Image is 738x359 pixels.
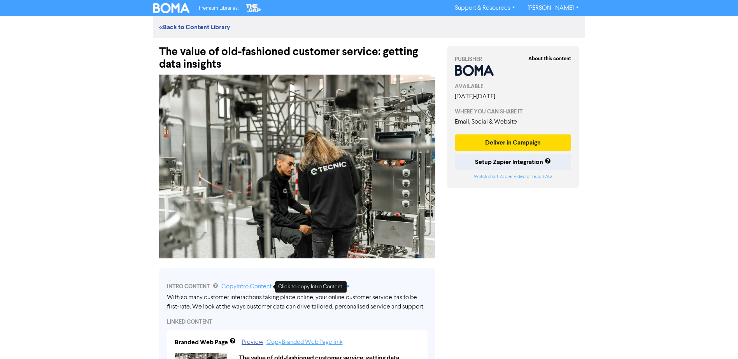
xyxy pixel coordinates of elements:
img: The Gap [245,3,262,13]
div: AVAILABLE [455,82,571,91]
div: WHERE YOU CAN SHARE IT [455,108,571,116]
button: Deliver in Campaign [455,134,571,151]
div: With so many customer interactions taking place online, your online customer service has to be fi... [167,293,428,312]
a: <<Back to Content Library [159,23,230,31]
a: Copy Intro Content [221,284,272,290]
a: Watch short Zapier video [474,174,526,179]
a: [PERSON_NAME] [521,2,585,14]
iframe: Chat Widget [699,322,738,359]
a: Support & Resources [449,2,521,14]
button: Setup Zapier Integration [455,154,571,170]
img: BOMA Logo [153,3,190,13]
strong: About this content [528,56,571,62]
span: Premium Libraries: [199,6,238,11]
div: The value of old-fashioned customer service: getting data insights [159,38,435,71]
a: Copy Branded Web Page link [266,339,343,345]
div: INTRO CONTENT [167,282,428,291]
a: Preview [242,339,263,345]
div: Email, Social & Website [455,117,571,127]
div: Click to copy Intro Content. [275,281,347,293]
a: read FAQ [532,174,552,179]
div: [DATE] - [DATE] [455,92,571,101]
div: or [455,173,571,180]
div: LINKED CONTENT [167,318,428,326]
div: PUBLISHER [455,55,571,63]
div: Branded Web Page [175,338,228,347]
